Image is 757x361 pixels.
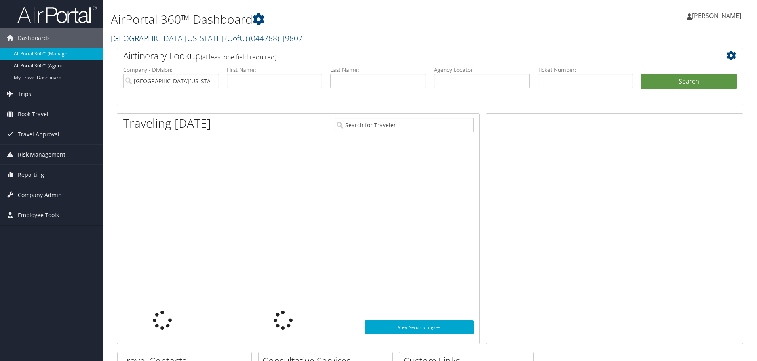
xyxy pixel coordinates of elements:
[18,185,62,205] span: Company Admin
[279,33,305,44] span: , [ 9807 ]
[641,74,737,90] button: Search
[365,320,474,334] a: View SecurityLogic®
[330,66,426,74] label: Last Name:
[18,84,31,104] span: Trips
[123,115,211,132] h1: Traveling [DATE]
[434,66,530,74] label: Agency Locator:
[227,66,323,74] label: First Name:
[111,33,305,44] a: [GEOGRAPHIC_DATA][US_STATE] (UofU)
[18,104,48,124] span: Book Travel
[687,4,749,28] a: [PERSON_NAME]
[123,49,685,63] h2: Airtinerary Lookup
[17,5,97,24] img: airportal-logo.png
[123,66,219,74] label: Company - Division:
[692,11,741,20] span: [PERSON_NAME]
[201,53,276,61] span: (at least one field required)
[538,66,633,74] label: Ticket Number:
[335,118,474,132] input: Search for Traveler
[18,28,50,48] span: Dashboards
[18,165,44,185] span: Reporting
[111,11,536,28] h1: AirPortal 360™ Dashboard
[18,145,65,164] span: Risk Management
[18,205,59,225] span: Employee Tools
[18,124,59,144] span: Travel Approval
[249,33,279,44] span: ( 044788 )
